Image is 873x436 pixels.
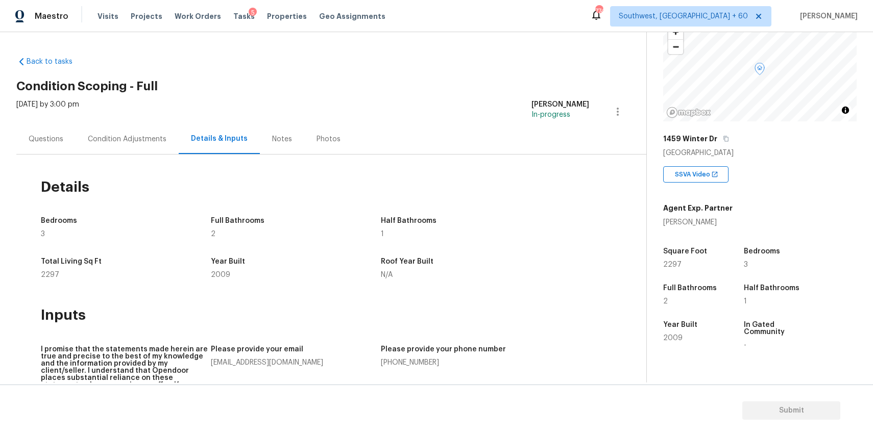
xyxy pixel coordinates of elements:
span: 2009 [211,271,230,278]
span: Geo Assignments [319,11,385,21]
span: Maestro [35,11,68,21]
h5: Roof Year Built [381,258,433,265]
span: 3 [744,261,748,268]
div: Questions [29,134,63,144]
h5: Agent Exp. Partner [663,203,733,213]
h5: Full Bathrooms [211,217,264,224]
span: SSVA Video [675,169,714,179]
h5: Total Living Sq Ft [41,258,102,265]
h5: Bedrooms [41,217,77,224]
span: - [744,342,746,349]
span: 1 [744,298,747,305]
span: Zoom out [668,40,683,54]
h5: Please provide your phone number [381,346,506,353]
span: 2009 [663,335,683,342]
a: Back to tasks [16,57,114,67]
span: [EMAIL_ADDRESS][DOMAIN_NAME] [211,359,323,366]
div: Map marker [755,63,765,79]
span: Southwest, [GEOGRAPHIC_DATA] + 60 [619,11,748,21]
img: Open In New Icon [711,171,718,178]
span: In-progress [531,111,570,118]
h2: Inputs [41,307,597,324]
h5: Half Bathrooms [381,217,436,224]
div: [PERSON_NAME] [531,99,589,110]
div: Photos [317,134,341,144]
span: [PHONE_NUMBER] [381,359,439,366]
span: 2 [211,230,215,238]
span: 1 [381,230,384,238]
div: 774 [595,6,602,16]
h5: Year Built [663,321,697,328]
h5: Please provide your email [211,346,303,353]
div: [PERSON_NAME] [663,217,733,227]
span: Tasks [233,13,255,20]
span: Work Orders [175,11,221,21]
a: Mapbox homepage [666,107,711,118]
span: 2297 [663,261,682,268]
span: N/A [381,271,393,278]
div: Condition Adjustments [88,134,166,144]
div: Details & Inputs [191,134,248,144]
span: 2297 [41,271,59,278]
div: [DATE] by 3:00 pm [16,99,79,124]
h5: Half Bathrooms [744,285,799,292]
div: Notes [272,134,292,144]
div: [GEOGRAPHIC_DATA] [663,148,857,158]
h2: Details [41,179,597,196]
span: Toggle attribution [842,105,848,116]
div: 5 [249,8,257,18]
button: Zoom in [668,24,683,39]
span: 3 [41,230,45,238]
span: Visits [98,11,118,21]
h5: Full Bathrooms [663,285,717,292]
div: SSVA Video [663,166,729,183]
button: Copy Address [721,134,731,143]
h2: Condition Scoping - Full [16,81,646,91]
button: Toggle attribution [839,104,852,116]
h5: In Gated Community [744,321,805,336]
h5: Square Foot [663,248,707,255]
span: Projects [131,11,162,21]
span: [PERSON_NAME] [796,11,858,21]
span: 2 [663,298,668,305]
canvas: Map [663,19,857,121]
span: Properties [267,11,307,21]
button: Zoom out [668,39,683,54]
h5: Year Built [211,258,245,265]
h5: 1459 Winter Dr [663,134,717,144]
h5: Bedrooms [744,248,780,255]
